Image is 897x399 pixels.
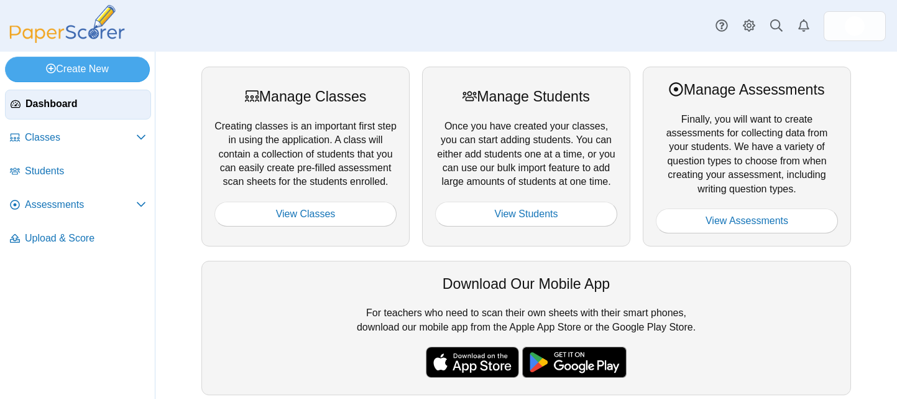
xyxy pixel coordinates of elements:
a: Students [5,157,151,187]
a: ps.WOjabKFp3inL8Uyd [824,11,886,41]
a: View Classes [214,202,397,227]
div: Manage Classes [214,87,397,106]
span: Upload & Score [25,232,146,245]
a: PaperScorer [5,34,129,45]
div: Finally, you will want to create assessments for collecting data from your students. We have a va... [643,67,851,246]
div: Download Our Mobile App [214,274,838,294]
a: Assessments [5,190,151,220]
div: For teachers who need to scan their own sheets with their smart phones, download our mobile app f... [201,261,851,395]
img: PaperScorer [5,5,129,43]
a: Classes [5,123,151,153]
span: John Merle [845,16,865,36]
div: Manage Students [435,87,617,106]
span: Classes [25,131,136,144]
a: Alerts [790,12,817,40]
a: View Students [435,202,617,227]
span: Dashboard [25,97,145,111]
a: Create New [5,57,150,82]
a: Dashboard [5,90,151,120]
div: Manage Assessments [656,80,838,100]
a: Upload & Score [5,224,151,254]
img: ps.WOjabKFp3inL8Uyd [845,16,865,36]
span: Assessments [25,198,136,212]
div: Creating classes is an important first step in using the application. A class will contain a coll... [201,67,410,246]
span: Students [25,164,146,178]
img: apple-store-badge.svg [426,347,519,378]
img: google-play-badge.png [522,347,627,378]
div: Once you have created your classes, you can start adding students. You can either add students on... [422,67,630,246]
a: View Assessments [656,209,838,233]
